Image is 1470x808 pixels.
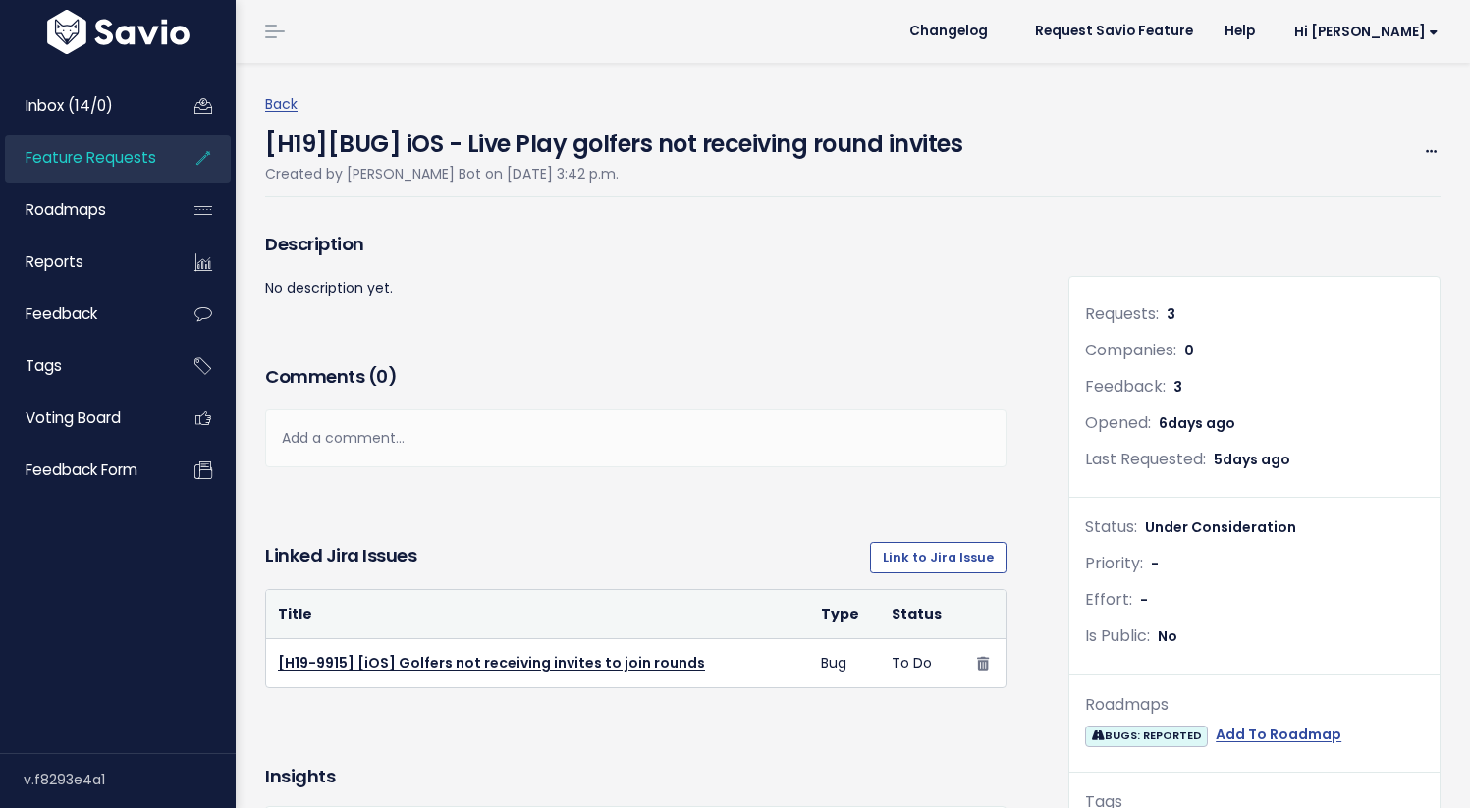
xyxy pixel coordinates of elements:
span: Created by [PERSON_NAME] Bot on [DATE] 3:42 p.m. [265,164,619,184]
th: Status [880,590,964,639]
a: Link to Jira Issue [870,542,1007,573]
span: No [1158,626,1177,646]
span: Changelog [909,25,988,38]
a: Feedback form [5,448,163,493]
span: Under Consideration [1145,517,1296,537]
span: Roadmaps [26,199,106,220]
div: Roadmaps [1085,691,1424,720]
th: Type [809,590,881,639]
span: Opened: [1085,411,1151,434]
a: Add To Roadmap [1216,723,1341,747]
a: Voting Board [5,396,163,441]
span: Last Requested: [1085,448,1206,470]
p: No description yet. [265,276,1007,300]
a: Hi [PERSON_NAME] [1271,17,1454,47]
a: Back [265,94,298,114]
span: Requests: [1085,302,1159,325]
div: Add a comment... [265,409,1007,467]
span: Tags [26,355,62,376]
span: 0 [1184,341,1194,360]
h3: Description [265,231,1007,258]
td: Bug [809,639,881,688]
span: Is Public: [1085,624,1150,647]
a: Request Savio Feature [1019,17,1209,46]
span: - [1140,590,1148,610]
span: - [1151,554,1159,573]
img: logo-white.9d6f32f41409.svg [42,10,194,54]
h3: Insights [265,763,335,790]
span: Priority: [1085,552,1143,574]
a: Reports [5,240,163,285]
span: Status: [1085,515,1137,538]
a: [H19-9915] [iOS] Golfers not receiving invites to join rounds [278,653,705,673]
span: 5 [1214,450,1290,469]
td: To Do [880,639,964,688]
span: 6 [1159,413,1235,433]
a: Tags [5,344,163,389]
span: Effort: [1085,588,1132,611]
span: Feedback: [1085,375,1166,398]
h3: Linked Jira issues [265,542,416,573]
div: v.f8293e4a1 [24,754,236,805]
span: BUGS: REPORTED [1085,726,1208,746]
span: Inbox (14/0) [26,95,113,116]
span: Voting Board [26,407,121,428]
span: Reports [26,251,83,272]
a: Inbox (14/0) [5,83,163,129]
span: days ago [1223,450,1290,469]
span: Feedback [26,303,97,324]
th: Title [266,590,809,639]
span: Companies: [1085,339,1176,361]
a: Roadmaps [5,188,163,233]
span: days ago [1168,413,1235,433]
span: Feedback form [26,459,137,480]
a: Feature Requests [5,135,163,181]
span: Feature Requests [26,147,156,168]
a: Help [1209,17,1271,46]
span: 3 [1173,377,1182,397]
a: BUGS: REPORTED [1085,723,1208,747]
span: 3 [1167,304,1175,324]
span: Hi [PERSON_NAME] [1294,25,1439,39]
span: 0 [376,364,388,389]
a: Feedback [5,292,163,337]
h3: Comments ( ) [265,363,1007,391]
h4: [H19][BUG] iOS - Live Play golfers not receiving round invites [265,117,962,162]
